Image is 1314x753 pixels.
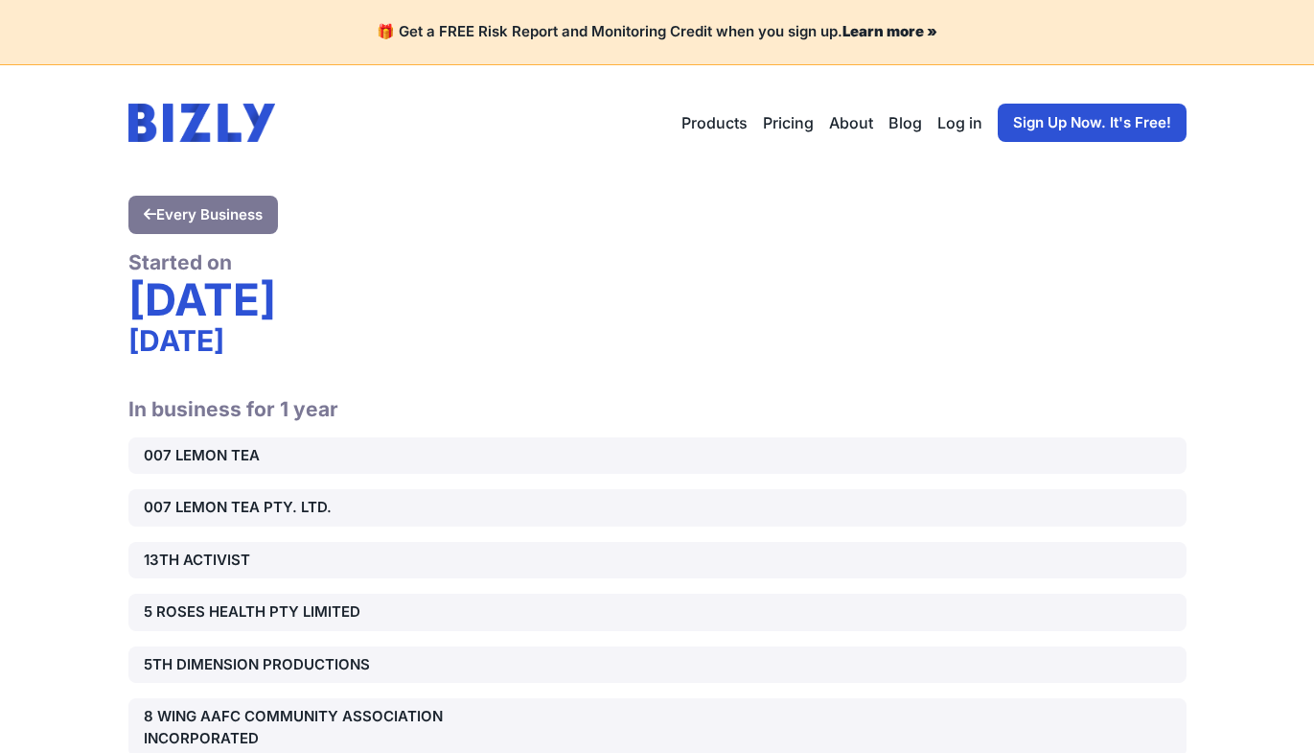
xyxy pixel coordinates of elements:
button: Products [681,111,748,134]
h2: In business for 1 year [128,373,1187,422]
div: 13TH ACTIVIST [144,550,481,572]
a: Learn more » [842,22,937,40]
a: Pricing [763,111,814,134]
a: 5 ROSES HEALTH PTY LIMITED [128,594,1187,631]
a: 007 LEMON TEA PTY. LTD. [128,489,1187,527]
div: 5 ROSES HEALTH PTY LIMITED [144,601,481,624]
div: 5TH DIMENSION PRODUCTIONS [144,654,481,676]
div: 8 WING AAFC COMMUNITY ASSOCIATION INCORPORATED [144,706,481,749]
a: Every Business [128,196,278,234]
a: 5TH DIMENSION PRODUCTIONS [128,647,1187,684]
div: 007 LEMON TEA [144,445,481,467]
a: About [829,111,873,134]
div: [DATE] [128,323,1187,358]
a: Blog [888,111,922,134]
div: 007 LEMON TEA PTY. LTD. [144,497,481,519]
a: Sign Up Now. It's Free! [998,104,1187,142]
div: [DATE] [128,275,1187,323]
h4: 🎁 Get a FREE Risk Report and Monitoring Credit when you sign up. [23,23,1291,41]
div: Started on [128,249,1187,275]
a: 13TH ACTIVIST [128,542,1187,579]
a: Log in [937,111,982,134]
a: 007 LEMON TEA [128,437,1187,475]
